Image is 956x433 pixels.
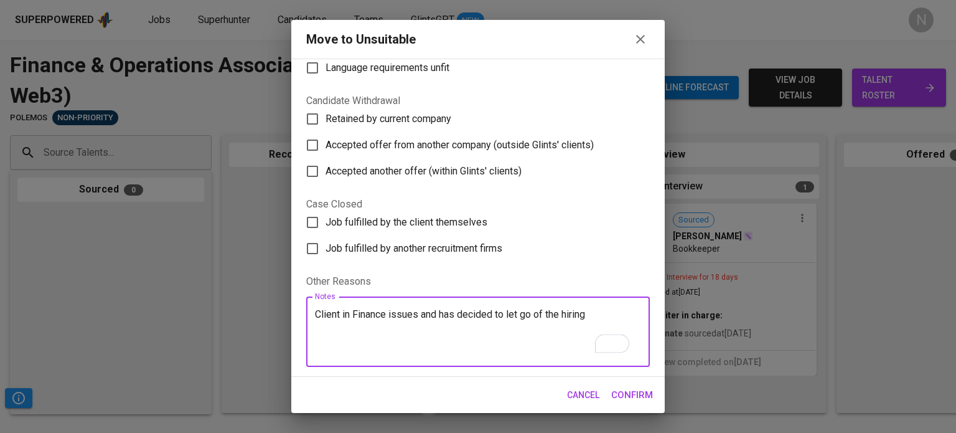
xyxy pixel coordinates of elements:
[306,96,400,106] legend: Candidate Withdrawal
[611,387,653,403] span: Confirm
[306,267,650,297] legend: Other Reasons
[326,112,451,126] span: Retained by current company
[326,60,449,75] span: Language requirements unfit
[326,164,522,179] span: Accepted another offer (within Glints' clients)
[562,384,604,407] button: Cancel
[306,199,362,209] legend: Case Closed
[306,31,416,49] div: Move to Unsuitable
[567,388,599,403] span: Cancel
[326,241,502,256] span: Job fulfilled by another recruitment firms
[315,308,641,356] textarea: To enrich screen reader interactions, please activate Accessibility in Grammarly extension settings
[326,138,594,153] span: Accepted offer from another company (outside Glints' clients)
[604,382,660,408] button: Confirm
[326,215,487,230] span: Job fulfilled by the client themselves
